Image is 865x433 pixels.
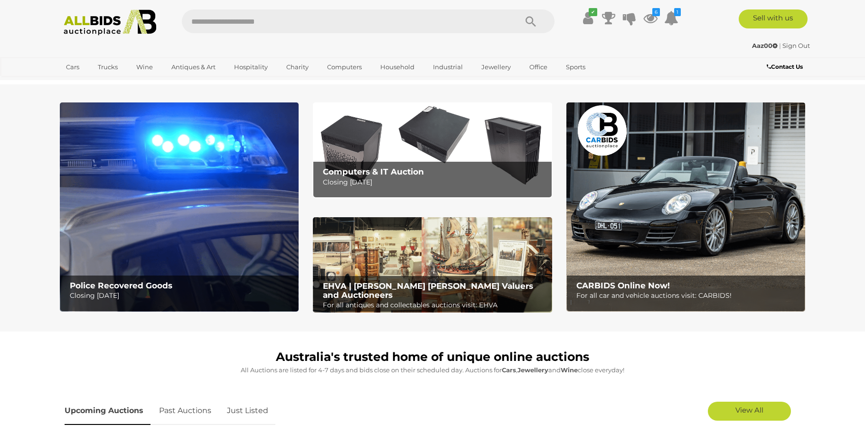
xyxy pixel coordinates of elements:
b: CARBIDS Online Now! [576,281,670,290]
b: Contact Us [767,63,803,70]
a: Industrial [427,59,469,75]
span: | [779,42,781,49]
a: Computers [321,59,368,75]
a: Antiques & Art [165,59,222,75]
a: Past Auctions [152,397,218,425]
a: Hospitality [228,59,274,75]
p: Closing [DATE] [323,176,546,188]
button: Search [507,9,555,33]
i: ✔ [589,8,597,16]
strong: Aaz00 [752,42,778,49]
a: Sign Out [782,42,810,49]
a: Sports [560,59,592,75]
a: Police Recovered Goods Police Recovered Goods Closing [DATE] [60,102,299,312]
a: Jewellery [475,59,517,75]
h1: Australia's trusted home of unique online auctions [65,350,800,364]
img: Police Recovered Goods [60,102,299,312]
p: Closing [DATE] [70,290,293,302]
a: Wine [130,59,159,75]
p: For all car and vehicle auctions visit: CARBIDS! [576,290,800,302]
a: [GEOGRAPHIC_DATA] [60,75,140,91]
span: View All [735,405,763,415]
p: All Auctions are listed for 4-7 days and bids close on their scheduled day. Auctions for , and cl... [65,365,800,376]
strong: Jewellery [517,366,548,374]
strong: Cars [502,366,516,374]
a: Upcoming Auctions [65,397,150,425]
a: Contact Us [767,62,805,72]
a: 1 [664,9,678,27]
a: Cars [60,59,85,75]
img: Computers & IT Auction [313,102,552,198]
b: EHVA | [PERSON_NAME] [PERSON_NAME] Valuers and Auctioneers [323,281,533,300]
a: CARBIDS Online Now! CARBIDS Online Now! For all car and vehicle auctions visit: CARBIDS! [566,102,805,312]
strong: Wine [561,366,578,374]
a: Office [523,59,554,75]
img: Allbids.com.au [58,9,161,36]
i: 6 [652,8,660,16]
a: ✔ [581,9,595,27]
a: Computers & IT Auction Computers & IT Auction Closing [DATE] [313,102,552,198]
a: Aaz00 [752,42,779,49]
b: Police Recovered Goods [70,281,172,290]
a: Trucks [92,59,124,75]
img: EHVA | Evans Hastings Valuers and Auctioneers [313,217,552,313]
a: EHVA | Evans Hastings Valuers and Auctioneers EHVA | [PERSON_NAME] [PERSON_NAME] Valuers and Auct... [313,217,552,313]
b: Computers & IT Auction [323,167,424,176]
a: Charity [280,59,315,75]
img: CARBIDS Online Now! [566,102,805,312]
a: Sell with us [739,9,808,28]
i: 1 [674,8,681,16]
a: Household [374,59,421,75]
a: 6 [643,9,658,27]
a: View All [708,402,791,421]
a: Just Listed [220,397,275,425]
p: For all antiques and collectables auctions visit: EHVA [323,299,546,311]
